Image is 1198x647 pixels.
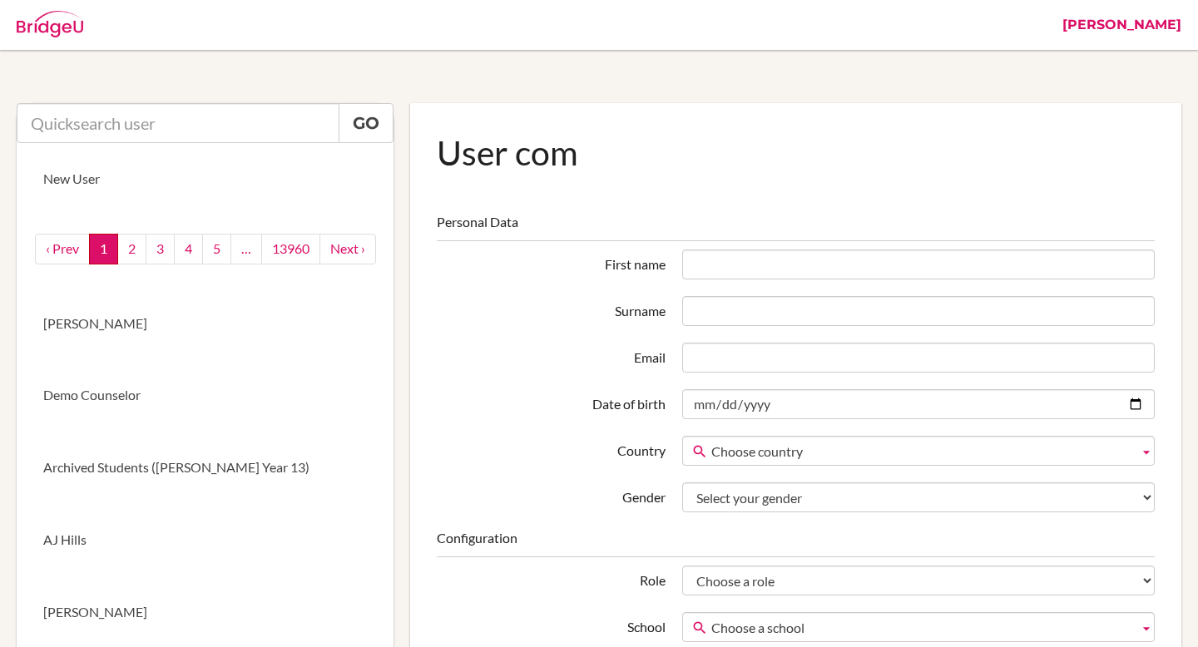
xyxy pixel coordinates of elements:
[174,234,203,264] a: 4
[428,296,673,321] label: Surname
[261,234,320,264] a: 13960
[35,234,90,264] a: ‹ Prev
[711,437,1132,467] span: Choose country
[711,613,1132,643] span: Choose a school
[428,436,673,461] label: Country
[202,234,231,264] a: 5
[428,482,673,507] label: Gender
[230,234,262,264] a: …
[17,288,394,360] a: [PERSON_NAME]
[17,143,394,215] a: New User
[437,529,1155,557] legend: Configuration
[437,130,1155,175] h1: User com
[17,359,394,432] a: Demo Counselor
[428,249,673,274] label: First name
[319,234,376,264] a: next
[339,103,394,143] a: Go
[17,103,339,143] input: Quicksearch user
[428,389,673,414] label: Date of birth
[17,504,394,576] a: AJ Hills
[117,234,146,264] a: 2
[146,234,175,264] a: 3
[17,432,394,504] a: Archived Students ([PERSON_NAME] Year 13)
[428,612,673,637] label: School
[89,234,118,264] a: 1
[428,343,673,368] label: Email
[437,213,1155,241] legend: Personal Data
[17,11,83,37] img: Bridge-U
[428,566,673,590] label: Role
